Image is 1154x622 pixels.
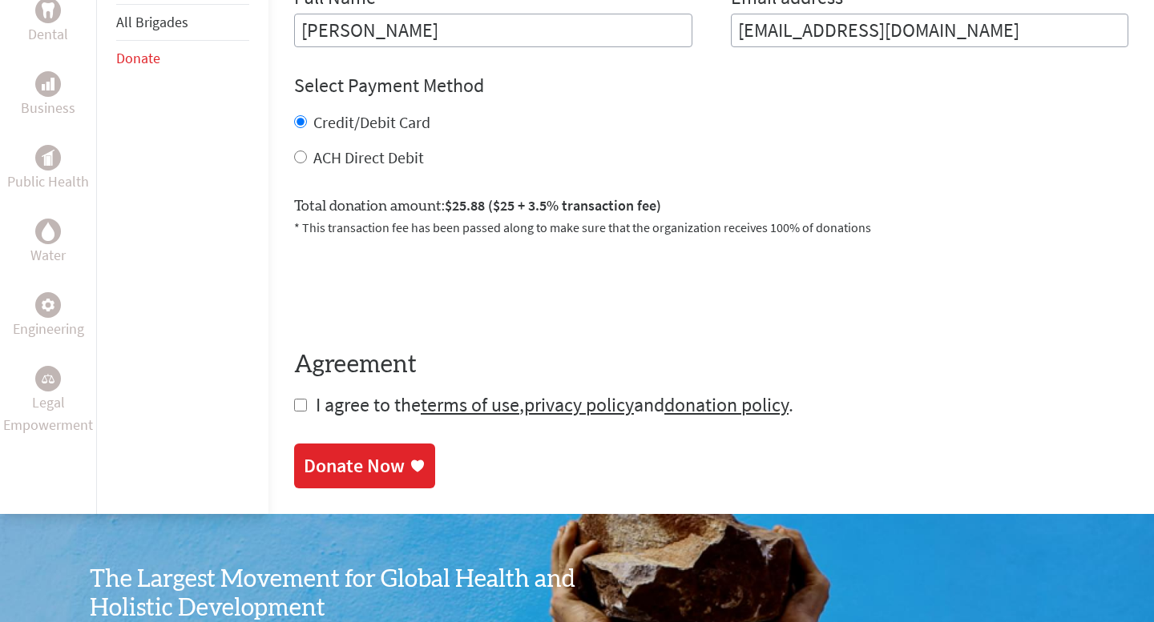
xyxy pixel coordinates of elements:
p: Business [21,97,75,119]
a: WaterWater [30,219,66,267]
a: BusinessBusiness [21,71,75,119]
img: Public Health [42,150,54,166]
div: Engineering [35,292,61,318]
img: Dental [42,3,54,18]
span: I agree to the , and . [316,392,793,417]
img: Water [42,223,54,241]
a: Donate Now [294,443,435,488]
li: Donate [116,41,249,76]
a: Donate [116,49,160,67]
p: Public Health [7,171,89,193]
label: ACH Direct Debit [313,147,424,167]
li: All Brigades [116,4,249,41]
input: Enter Full Name [294,14,692,47]
span: $25.88 ($25 + 3.5% transaction fee) [445,196,661,215]
p: Water [30,244,66,267]
img: Legal Empowerment [42,374,54,383]
iframe: To enrich screen reader interactions, please activate Accessibility in Grammarly extension settings [294,256,538,319]
a: terms of use [421,392,519,417]
label: Total donation amount: [294,195,661,218]
p: Legal Empowerment [3,391,93,436]
a: donation policy [664,392,789,417]
div: Donate Now [304,453,405,479]
h4: Select Payment Method [294,73,1128,98]
div: Public Health [35,145,61,171]
a: Public HealthPublic Health [7,145,89,193]
input: Your Email [731,14,1129,47]
div: Legal Empowerment [35,366,61,391]
a: Legal EmpowermentLegal Empowerment [3,366,93,436]
img: Engineering [42,299,54,311]
p: * This transaction fee has been passed along to make sure that the organization receives 100% of ... [294,218,1128,237]
a: privacy policy [524,392,634,417]
div: Water [35,219,61,244]
p: Dental [28,23,68,46]
p: Engineering [13,318,84,340]
label: Credit/Debit Card [313,112,430,132]
a: All Brigades [116,13,188,31]
h4: Agreement [294,351,1128,379]
div: Business [35,71,61,97]
img: Business [42,78,54,90]
a: EngineeringEngineering [13,292,84,340]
